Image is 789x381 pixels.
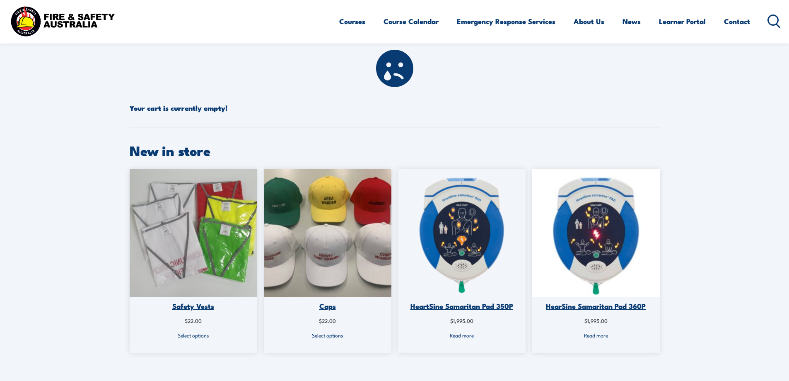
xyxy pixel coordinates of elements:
a: Emergency Response Services [457,10,555,32]
a: Read more about “HearSine Samaritan Pad 360P” [532,330,660,340]
div: HeartSine Samaritan Pad 350P [398,302,526,311]
a: Contact [724,10,750,32]
a: Learner Portal [659,10,706,32]
span: 22.00 [319,317,336,324]
span: 22.00 [185,317,202,324]
a: Caps Caps [264,169,391,316]
a: Select options for “Safety Vests” [130,330,257,340]
span: 1,995.00 [450,317,473,324]
h2: New in store [130,144,660,156]
a: Safety Vests Safety Vests [130,169,257,316]
img: HeartSine Samaritan Pad 350P [398,169,526,297]
a: Read more about “HeartSine Samaritan Pad 350P” [398,330,526,340]
div: Caps [264,302,391,311]
a: Select options for “Caps” [264,330,391,340]
span: $ [185,317,188,324]
img: HearSine Samaritan Pad 360P [532,169,660,297]
div: HearSine Samaritan Pad 360P [532,302,660,311]
a: Course Calendar [384,10,439,32]
span: 1,995.00 [584,317,608,324]
a: News [623,10,641,32]
img: Caps [264,169,391,297]
div: Safety Vests [130,302,257,311]
span: $ [450,317,453,324]
img: Safety Vests [130,169,257,297]
h2: Your cart is currently empty! [130,50,660,114]
a: Courses [339,10,365,32]
a: HearSine Samaritan Pad 360P HearSine Samaritan Pad 360P [532,169,660,316]
a: HeartSine Samaritan Pad 350P HeartSine Samaritan Pad 350P [398,169,526,316]
a: About Us [574,10,604,32]
span: $ [584,317,587,324]
span: $ [319,317,322,324]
